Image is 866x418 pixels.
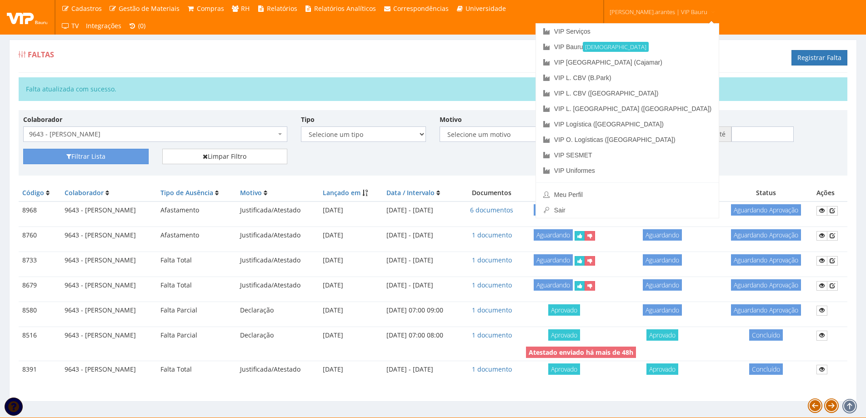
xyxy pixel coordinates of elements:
span: Aprovado [548,329,580,341]
td: 8516 [19,327,61,344]
td: 9643 - [PERSON_NAME] [61,252,157,269]
span: Aguardando [534,279,573,291]
td: Justificada/Atestado [236,361,319,378]
span: Integrações [86,21,121,30]
span: Correspondências [393,4,449,13]
td: Justificada/Atestado [236,252,319,269]
td: Falta Total [157,252,237,269]
span: Aguardando Aprovação [731,304,801,316]
span: Cadastros [71,4,102,13]
td: [DATE] - [DATE] [383,277,461,294]
td: [DATE] 07:00 08:00 [383,327,461,344]
td: 9643 - [PERSON_NAME] [61,302,157,319]
span: Faltas [28,50,54,60]
span: Relatórios Analíticos [314,4,376,13]
span: Aguardando [534,229,573,241]
a: Lançado em [323,188,360,197]
td: 9643 - [PERSON_NAME] [61,227,157,244]
td: Declaração [236,302,319,319]
span: Aguardando Aprovação [731,254,801,266]
a: VIP [GEOGRAPHIC_DATA] (Cajamar) [536,55,719,70]
td: 8760 [19,227,61,244]
a: Motivo [240,188,262,197]
th: Aprovado pelo RH [522,185,606,201]
span: (0) [138,21,145,30]
td: 9643 - [PERSON_NAME] [61,201,157,219]
span: Aguardando Aprovação [731,204,801,216]
td: 8391 [19,361,61,378]
a: VIP Uniformes [536,163,719,178]
td: Justificada/Atestado [236,277,319,294]
span: Aguardando [534,254,573,266]
span: Aprovado [646,329,678,341]
td: 8733 [19,252,61,269]
span: Universidade [466,4,506,13]
span: [PERSON_NAME].arantes | VIP Bauru [610,7,707,16]
a: Data / Intervalo [386,188,435,197]
a: VIP Logística ([GEOGRAPHIC_DATA]) [536,116,719,132]
td: Falta Total [157,361,237,378]
td: [DATE] 07:00 09:00 [383,302,461,319]
img: logo [7,10,48,24]
a: VIP L. CBV ([GEOGRAPHIC_DATA]) [536,86,719,101]
span: Relatórios [267,4,297,13]
a: Limpar Filtro [162,149,288,164]
a: TV [58,17,82,35]
span: Aguardando Aprovação [731,279,801,291]
small: [DEMOGRAPHIC_DATA] [583,42,649,52]
td: [DATE] [319,277,383,294]
label: Motivo [440,115,462,124]
td: 9643 - [PERSON_NAME] [61,361,157,378]
a: 1 documento [472,365,512,373]
td: Declaração [236,327,319,344]
span: Gestão de Materiais [119,4,180,13]
td: Falta Total [157,277,237,294]
a: VIP O. Logísticas ([GEOGRAPHIC_DATA]) [536,132,719,147]
a: 1 documento [472,331,512,339]
a: 1 documento [472,256,512,264]
span: Compras [197,4,224,13]
td: [DATE] [319,327,383,344]
span: Aguardando [643,304,682,316]
a: VIP L. [GEOGRAPHIC_DATA] ([GEOGRAPHIC_DATA]) [536,101,719,116]
a: 1 documento [472,281,512,289]
span: Aguardando Aprovação [731,229,801,241]
span: Aguardando [643,279,682,291]
td: [DATE] - [DATE] [383,227,461,244]
a: 1 documento [472,231,512,239]
span: Aguardando [643,254,682,266]
td: Falta Parcial [157,302,237,319]
strong: Atestado enviado há mais de 48h [529,348,633,357]
td: [DATE] - [DATE] [383,252,461,269]
a: 1 documento [472,306,512,314]
td: [DATE] [319,252,383,269]
td: Falta Parcial [157,327,237,344]
a: VIP SESMET [536,147,719,163]
a: (0) [125,17,150,35]
a: Sair [536,202,719,218]
td: [DATE] - [DATE] [383,201,461,219]
a: VIP L. CBV (B.Park) [536,70,719,86]
th: Status [719,185,813,201]
span: Aprovado [548,363,580,375]
td: Afastamento [157,227,237,244]
span: até [711,126,731,142]
a: Registrar Falta [791,50,847,65]
span: 9643 - WILLIAM ELIEZER PEREIRA [29,130,276,139]
th: Documentos [461,185,522,201]
a: Tipo de Ausência [160,188,213,197]
td: [DATE] [319,302,383,319]
a: VIP Serviços [536,24,719,39]
td: [DATE] [319,361,383,378]
span: TV [71,21,79,30]
td: [DATE] - [DATE] [383,361,461,378]
span: Aprovado [646,363,678,375]
label: Colaborador [23,115,62,124]
span: Aguardando [534,204,573,216]
td: 8580 [19,302,61,319]
td: 9643 - [PERSON_NAME] [61,277,157,294]
a: Código [22,188,44,197]
th: Ações [813,185,847,201]
a: Integrações [82,17,125,35]
label: Tipo [301,115,315,124]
